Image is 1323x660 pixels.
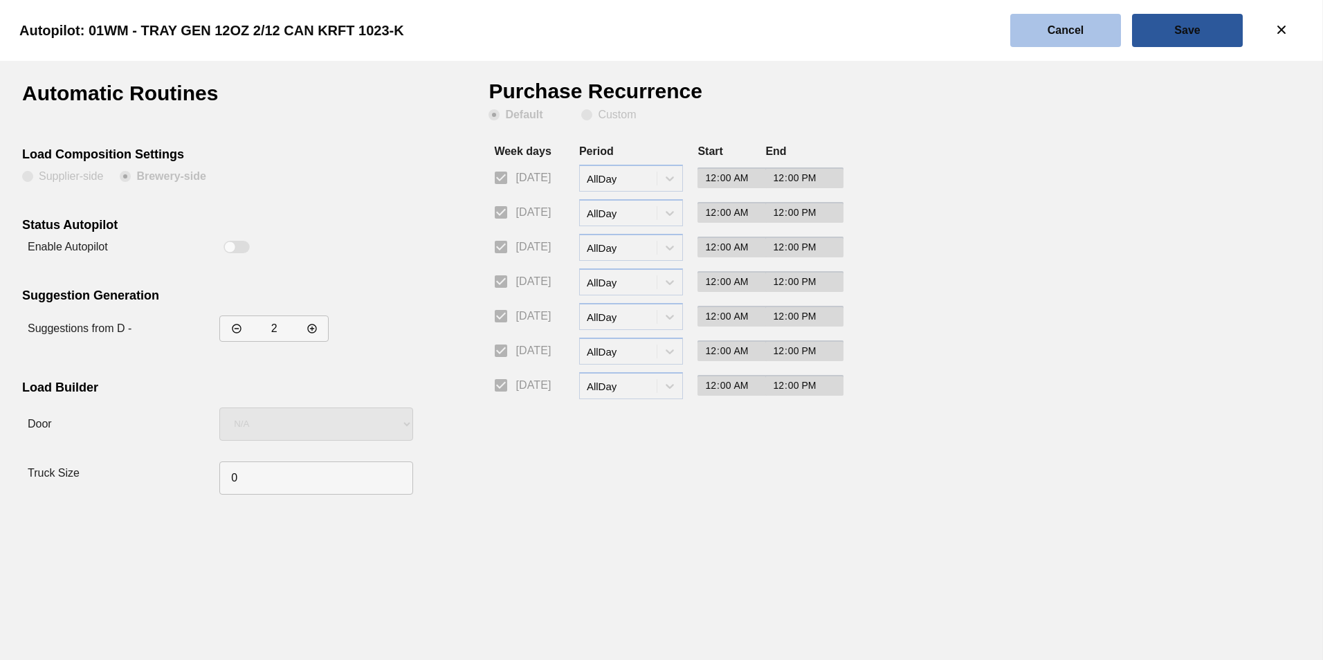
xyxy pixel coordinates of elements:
clb-radio-button: Supplier-side [22,171,103,185]
span: [DATE] [515,273,551,290]
label: Suggestions from D - [28,322,131,334]
clb-radio-button: Custom [581,109,636,123]
clb-radio-button: Default [489,109,565,123]
span: [DATE] [515,204,551,221]
span: [DATE] [515,169,551,186]
div: Load Composition Settings [22,147,405,165]
h1: Automatic Routines [22,83,268,114]
span: [DATE] [515,239,551,255]
span: [DATE] [515,377,551,394]
label: Week days [494,145,551,157]
div: Load Builder [22,381,405,398]
clb-radio-button: Brewery-side [120,171,206,185]
label: End [765,145,786,157]
div: Suggestion Generation [22,288,405,306]
label: Truck Size [28,467,80,479]
label: Enable Autopilot [28,241,108,253]
label: Period [579,145,614,157]
span: [DATE] [515,342,551,359]
h1: Purchase Recurrence [489,83,734,109]
label: Door [28,418,52,430]
div: Status Autopilot [22,218,405,236]
span: [DATE] [515,308,551,324]
label: Start [697,145,722,157]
